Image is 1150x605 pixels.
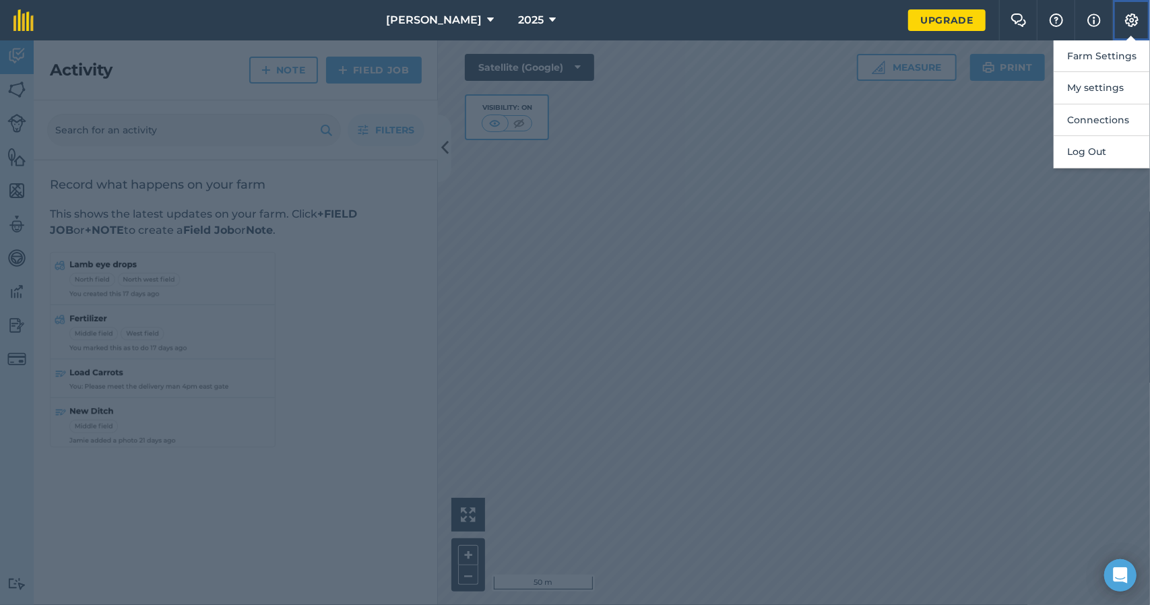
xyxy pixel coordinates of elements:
img: A question mark icon [1048,13,1064,27]
img: A cog icon [1124,13,1140,27]
span: 2025 [518,12,544,28]
img: fieldmargin Logo [13,9,34,31]
span: [PERSON_NAME] [386,12,482,28]
button: Farm Settings [1054,40,1150,72]
img: svg+xml;base64,PHN2ZyB4bWxucz0iaHR0cDovL3d3dy53My5vcmcvMjAwMC9zdmciIHdpZHRoPSIxNyIgaGVpZ2h0PSIxNy... [1087,12,1101,28]
button: My settings [1054,72,1150,104]
button: Connections [1054,104,1150,136]
img: Two speech bubbles overlapping with the left bubble in the forefront [1011,13,1027,27]
div: Open Intercom Messenger [1104,559,1137,592]
button: Log Out [1054,136,1150,168]
a: Upgrade [908,9,986,31]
